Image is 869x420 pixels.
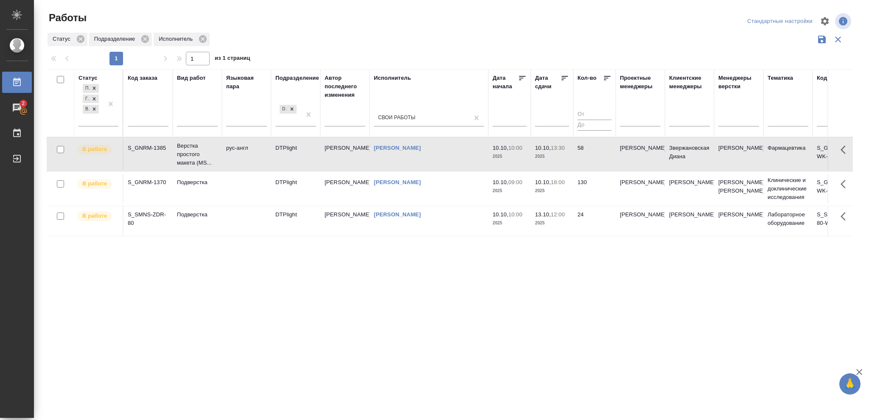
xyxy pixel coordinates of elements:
[577,120,611,130] input: До
[535,211,551,218] p: 13.10,
[53,35,73,43] p: Статус
[665,174,714,204] td: [PERSON_NAME]
[493,145,508,151] p: 10.10,
[320,174,370,204] td: [PERSON_NAME]
[573,206,616,236] td: 24
[128,144,168,152] div: S_GNRM-1385
[82,212,107,220] p: В работе
[768,144,808,152] p: Фармацевтика
[82,83,100,94] div: Подбор, Готов к работе, В работе
[279,104,297,115] div: DTPlight
[616,206,665,236] td: [PERSON_NAME]
[159,35,196,43] p: Исполнитель
[718,144,759,152] p: [PERSON_NAME]
[2,97,32,118] a: 2
[616,174,665,204] td: [PERSON_NAME]
[665,206,714,236] td: [PERSON_NAME]
[320,206,370,236] td: [PERSON_NAME]
[374,179,421,185] a: [PERSON_NAME]
[275,74,319,82] div: Подразделение
[76,210,118,222] div: Исполнитель выполняет работу
[271,206,320,236] td: DTPlight
[83,95,90,104] div: Готов к работе
[535,145,551,151] p: 10.10,
[128,74,157,82] div: Код заказа
[47,11,87,25] span: Работы
[813,206,862,236] td: S_SMNS-ZDR-80-WK-019
[768,210,808,227] p: Лабораторное оборудование
[551,211,565,218] p: 12:00
[493,74,518,91] div: Дата начала
[493,211,508,218] p: 10.10,
[177,142,218,167] p: Верстка простого макета (MS...
[177,74,206,82] div: Вид работ
[843,375,857,393] span: 🙏
[280,105,287,114] div: DTPlight
[669,74,710,91] div: Клиентские менеджеры
[215,53,250,65] span: из 1 страниц
[718,74,759,91] div: Менеджеры верстки
[814,31,830,48] button: Сохранить фильтры
[493,152,527,161] p: 2025
[718,210,759,219] p: [PERSON_NAME]
[535,74,561,91] div: Дата сдачи
[573,174,616,204] td: 130
[616,140,665,169] td: [PERSON_NAME]
[17,99,30,108] span: 2
[374,211,421,218] a: [PERSON_NAME]
[89,33,152,46] div: Подразделение
[82,145,107,154] p: В работе
[508,179,522,185] p: 09:00
[665,140,714,169] td: Звержановская Диана
[378,115,415,122] div: Свои работы
[177,178,218,187] p: Подверстка
[271,174,320,204] td: DTPlight
[718,178,759,195] p: [PERSON_NAME], [PERSON_NAME]
[745,15,815,28] div: split button
[835,174,856,194] button: Здесь прячутся важные кнопки
[551,145,565,151] p: 13:30
[815,11,835,31] span: Настроить таблицу
[817,74,849,82] div: Код работы
[493,179,508,185] p: 10.10,
[48,33,87,46] div: Статус
[577,74,597,82] div: Кол-во
[493,219,527,227] p: 2025
[535,219,569,227] p: 2025
[226,74,267,91] div: Языковая пара
[325,74,365,99] div: Автор последнего изменения
[508,145,522,151] p: 10:00
[271,140,320,169] td: DTPlight
[508,211,522,218] p: 10:00
[573,140,616,169] td: 58
[82,179,107,188] p: В работе
[76,144,118,155] div: Исполнитель выполняет работу
[177,210,218,219] p: Подверстка
[78,74,98,82] div: Статус
[839,373,861,395] button: 🙏
[128,210,168,227] div: S_SMNS-ZDR-80
[835,206,856,227] button: Здесь прячутся важные кнопки
[154,33,210,46] div: Исполнитель
[222,140,271,169] td: рус-англ
[374,74,411,82] div: Исполнитель
[82,94,100,104] div: Подбор, Готов к работе, В работе
[768,74,793,82] div: Тематика
[535,152,569,161] p: 2025
[768,176,808,202] p: Клинические и доклинические исследования
[813,140,862,169] td: S_GNRM-1385-WK-010
[374,145,421,151] a: [PERSON_NAME]
[493,187,527,195] p: 2025
[835,140,856,160] button: Здесь прячутся важные кнопки
[835,13,853,29] span: Посмотреть информацию
[94,35,138,43] p: Подразделение
[535,179,551,185] p: 10.10,
[830,31,846,48] button: Сбросить фильтры
[813,174,862,204] td: S_GNRM-1370-WK-050
[535,187,569,195] p: 2025
[83,84,90,93] div: Подбор
[128,178,168,187] div: S_GNRM-1370
[620,74,661,91] div: Проектные менеджеры
[577,109,611,120] input: От
[76,178,118,190] div: Исполнитель выполняет работу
